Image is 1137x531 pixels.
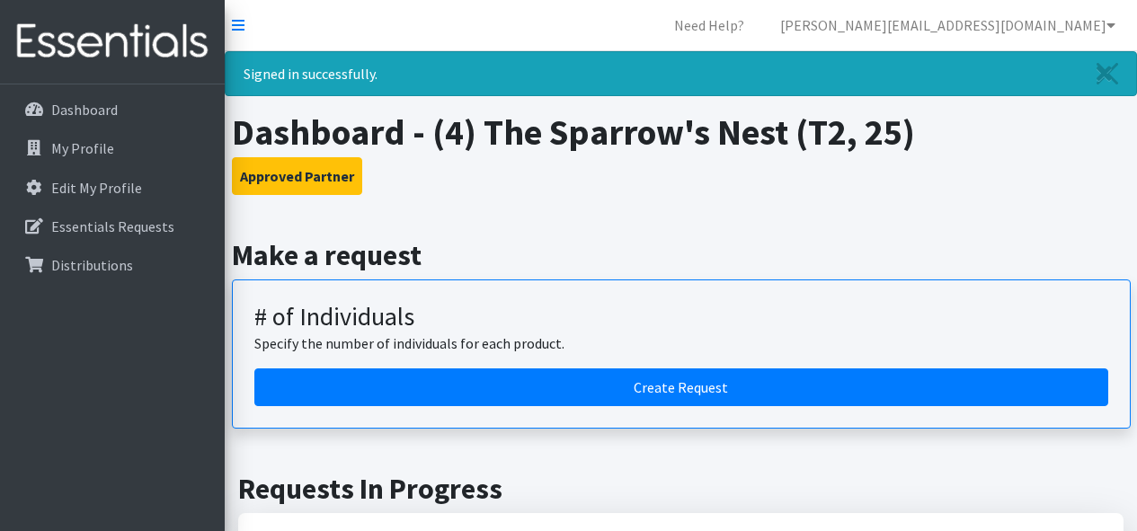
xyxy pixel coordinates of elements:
p: Distributions [51,256,133,274]
a: Create a request by number of individuals [254,368,1108,406]
a: Dashboard [7,92,218,128]
img: HumanEssentials [7,12,218,72]
a: Need Help? [660,7,759,43]
button: Approved Partner [232,157,362,195]
a: Close [1079,52,1136,95]
h2: Make a request [232,238,1131,272]
a: Edit My Profile [7,170,218,206]
h3: # of Individuals [254,302,1108,332]
h2: Requests In Progress [238,472,1124,506]
a: [PERSON_NAME][EMAIL_ADDRESS][DOMAIN_NAME] [766,7,1130,43]
div: Signed in successfully. [225,51,1137,96]
p: Dashboard [51,101,118,119]
p: Essentials Requests [51,217,174,235]
a: My Profile [7,130,218,166]
a: Distributions [7,247,218,283]
p: My Profile [51,139,114,157]
h1: Dashboard - (4) The Sparrow's Nest (T2, 25) [232,111,1131,154]
p: Specify the number of individuals for each product. [254,332,1108,354]
a: Essentials Requests [7,208,218,244]
p: Edit My Profile [51,179,142,197]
